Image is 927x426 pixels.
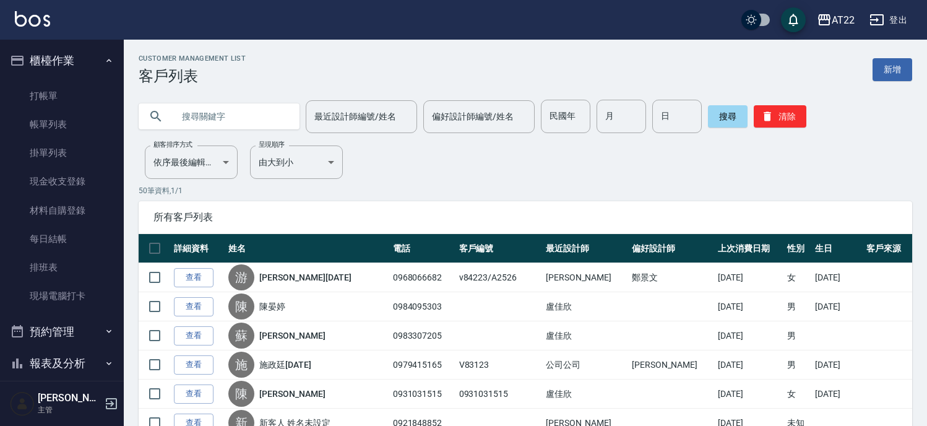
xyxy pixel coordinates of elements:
[832,12,855,28] div: AT22
[5,225,119,253] a: 每日結帳
[456,263,543,292] td: v84223/A2526
[784,292,812,321] td: 男
[5,82,119,110] a: 打帳單
[228,293,254,319] div: 陳
[5,253,119,282] a: 排班表
[259,329,325,342] a: [PERSON_NAME]
[543,321,629,350] td: 盧佳欣
[812,234,863,263] th: 生日
[781,7,806,32] button: save
[715,380,784,409] td: [DATE]
[543,234,629,263] th: 最近設計師
[250,146,343,179] div: 由大到小
[715,263,784,292] td: [DATE]
[812,350,863,380] td: [DATE]
[543,263,629,292] td: [PERSON_NAME]
[784,321,812,350] td: 男
[543,350,629,380] td: 公司公司
[629,263,715,292] td: 鄭景文
[259,300,285,313] a: 陳晏婷
[38,404,101,415] p: 主管
[5,316,119,348] button: 預約管理
[5,380,119,412] button: 客戶管理
[715,234,784,263] th: 上次消費日期
[173,100,290,133] input: 搜尋關鍵字
[38,392,101,404] h5: [PERSON_NAME]
[153,211,897,224] span: 所有客戶列表
[456,234,543,263] th: 客戶編號
[708,105,748,128] button: 搜尋
[174,268,213,287] a: 查看
[139,185,912,196] p: 50 筆資料, 1 / 1
[225,234,389,263] th: 姓名
[174,385,213,404] a: 查看
[812,380,863,409] td: [DATE]
[543,380,629,409] td: 盧佳欣
[543,292,629,321] td: 盧佳欣
[390,321,456,350] td: 0983307205
[390,350,456,380] td: 0979415165
[456,380,543,409] td: 0931031515
[5,196,119,225] a: 材料自購登錄
[259,359,311,371] a: 施政廷[DATE]
[15,11,50,27] img: Logo
[5,167,119,196] a: 現金收支登錄
[812,263,863,292] td: [DATE]
[259,388,325,400] a: [PERSON_NAME]
[5,347,119,380] button: 報表及分析
[715,350,784,380] td: [DATE]
[863,234,912,263] th: 客戶來源
[139,54,246,63] h2: Customer Management List
[629,234,715,263] th: 偏好設計師
[174,297,213,316] a: 查看
[228,352,254,378] div: 施
[390,263,456,292] td: 0968066682
[812,7,860,33] button: AT22
[456,350,543,380] td: V83123
[139,67,246,85] h3: 客戶列表
[259,140,285,149] label: 呈現順序
[153,140,192,149] label: 顧客排序方式
[259,271,351,284] a: [PERSON_NAME][DATE]
[784,234,812,263] th: 性別
[228,323,254,349] div: 蘇
[10,391,35,416] img: Person
[864,9,912,32] button: 登出
[754,105,806,128] button: 清除
[390,380,456,409] td: 0931031515
[784,380,812,409] td: 女
[171,234,225,263] th: 詳細資料
[629,350,715,380] td: [PERSON_NAME]
[174,355,213,375] a: 查看
[715,321,784,350] td: [DATE]
[228,264,254,290] div: 游
[174,326,213,346] a: 查看
[715,292,784,321] td: [DATE]
[5,139,119,167] a: 掛單列表
[228,381,254,407] div: 陳
[873,58,912,81] a: 新增
[5,282,119,310] a: 現場電腦打卡
[5,110,119,139] a: 帳單列表
[784,263,812,292] td: 女
[390,292,456,321] td: 0984095303
[5,45,119,77] button: 櫃檯作業
[390,234,456,263] th: 電話
[812,292,863,321] td: [DATE]
[145,146,238,179] div: 依序最後編輯時間
[784,350,812,380] td: 男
